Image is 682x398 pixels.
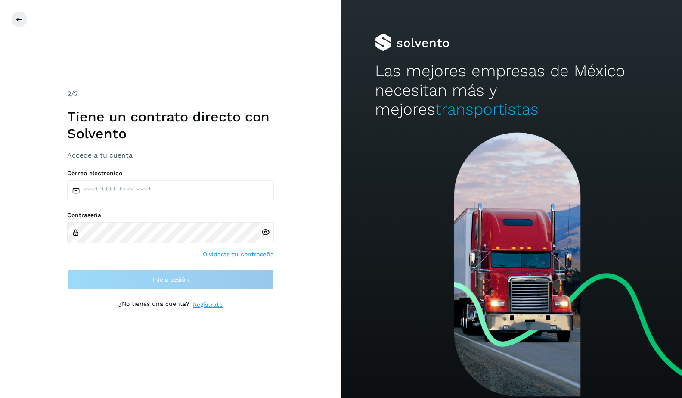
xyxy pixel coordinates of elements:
[193,300,223,309] a: Regístrate
[67,211,274,219] label: Contraseña
[375,62,648,119] h2: Las mejores empresas de México necesitan más y mejores
[152,277,189,283] span: Inicia sesión
[118,300,189,309] p: ¿No tienes una cuenta?
[435,100,539,118] span: transportistas
[67,90,71,98] span: 2
[67,269,274,290] button: Inicia sesión
[67,109,274,142] h1: Tiene un contrato directo con Solvento
[67,170,274,177] label: Correo electrónico
[67,89,274,99] div: /2
[67,151,274,159] h3: Accede a tu cuenta
[203,250,274,259] a: Olvidaste tu contraseña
